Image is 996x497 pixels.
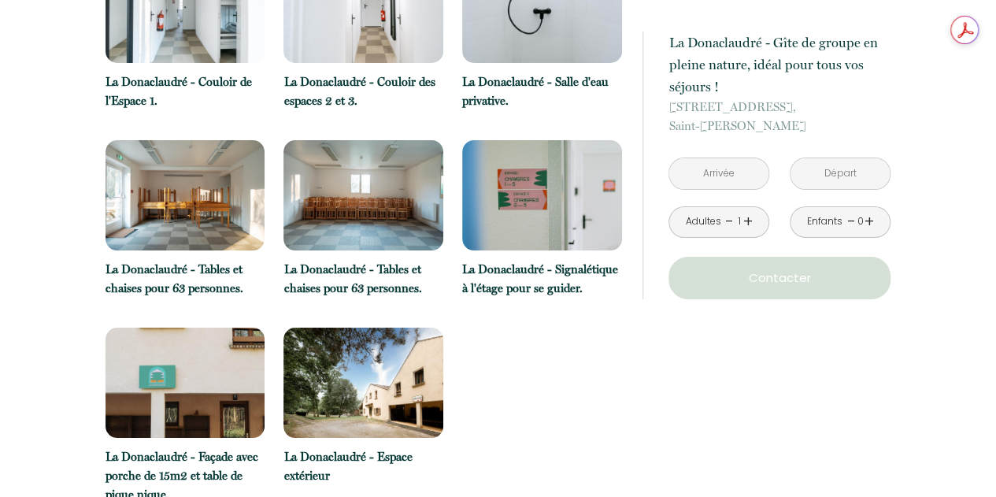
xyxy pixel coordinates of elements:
p: Contacter [674,269,885,287]
p: La Donaclaudré - Couloir des espaces 2 et 3. [283,72,443,110]
img: 17392848627819.jpg [106,328,265,438]
img: 1739284783144.jpg [283,328,443,438]
div: 1 [735,214,743,229]
p: La Donaclaudré - Gîte de groupe en pleine nature, idéal pour tous vos séjours ! [668,32,890,98]
img: 17392851820626.jpg [283,140,443,250]
img: 173928488027.jpg [462,140,622,250]
a: + [865,210,874,234]
button: Contacter [668,257,890,299]
div: Adultes [685,214,720,229]
a: - [846,210,855,234]
p: La Donaclaudré - Signalétique à l'étage pour se guider. [462,260,622,298]
a: + [743,210,753,234]
p: La Donaclaudré - Tables et chaises pour 63 personnes. [106,260,265,298]
img: 17392851798163.jpg [106,140,265,250]
input: Arrivée [669,158,768,189]
div: Enfants [807,214,842,229]
p: La Donaclaudré - Salle d'eau privative. [462,72,622,110]
p: Saint-[PERSON_NAME] [668,98,890,135]
input: Départ [791,158,890,189]
p: La Donaclaudré - Tables et chaises pour 63 personnes. [283,260,443,298]
div: 0 [857,214,865,229]
span: [STREET_ADDRESS], [668,98,890,117]
a: - [725,210,734,234]
p: La Donaclaudré - Couloir de l'Espace 1. [106,72,265,110]
p: La Donaclaudré - Espace extérieur [283,447,443,485]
